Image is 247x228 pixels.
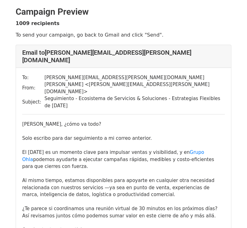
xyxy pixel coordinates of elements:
a: Grupo Ohla [22,149,204,162]
strong: 1009 recipients [16,20,59,26]
td: From: [22,81,44,95]
div: , ¿cómo va todo? Solo escribo para dar seguimiento a mi correo anterior. [22,121,225,142]
td: To: [22,74,44,81]
td: Subject: [22,95,44,109]
td: Seguimiento - Ecosistema de Servicios & Soluciones - Estrategias Flexibles de [DATE] [44,95,225,109]
span: [PERSON_NAME] [22,121,61,127]
h4: Email to [PERSON_NAME][EMAIL_ADDRESS][PERSON_NAME][DOMAIN_NAME] [22,49,225,64]
p: To send your campaign, go back to Gmail and click "Send". [16,32,231,38]
h2: Campaign Preview [16,7,231,17]
td: [PERSON_NAME][EMAIL_ADDRESS][PERSON_NAME][DOMAIN_NAME] [44,74,225,81]
td: [PERSON_NAME] < [PERSON_NAME][EMAIL_ADDRESS][PERSON_NAME][DOMAIN_NAME] > [44,81,225,95]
